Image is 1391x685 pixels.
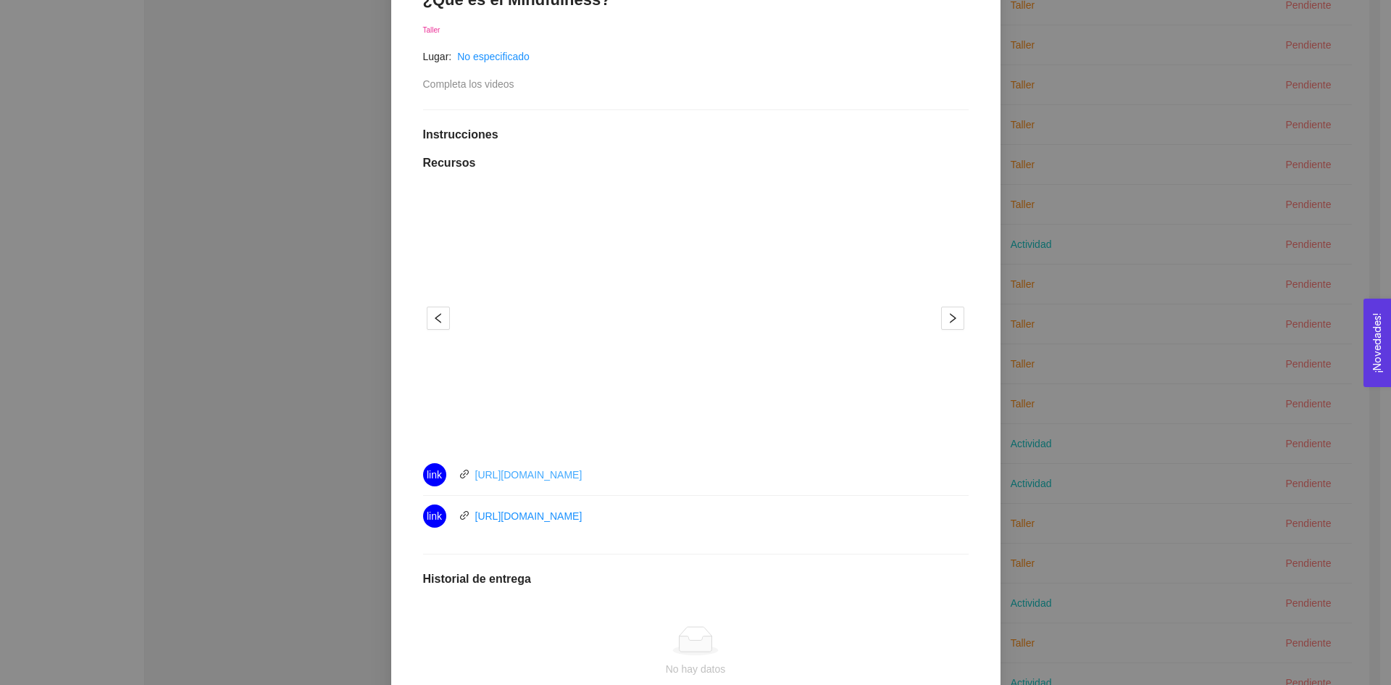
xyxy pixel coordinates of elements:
[941,307,964,330] button: right
[701,428,712,430] button: 2
[457,51,530,62] a: No especificado
[475,510,582,522] a: [URL][DOMAIN_NAME]
[427,505,442,528] span: link
[679,428,696,430] button: 1
[423,156,969,170] h1: Recursos
[1363,299,1391,387] button: Open Feedback Widget
[423,572,969,586] h1: Historial de entrega
[427,463,442,486] span: link
[464,188,927,449] iframe: Judith 1
[475,469,582,481] a: [URL][DOMAIN_NAME]
[427,307,450,330] button: left
[423,78,514,90] span: Completa los videos
[435,661,957,677] div: No hay datos
[942,312,964,324] span: right
[423,49,452,65] article: Lugar:
[459,469,469,479] span: link
[427,312,449,324] span: left
[459,510,469,520] span: link
[423,128,969,142] h1: Instrucciones
[423,26,440,34] span: Taller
